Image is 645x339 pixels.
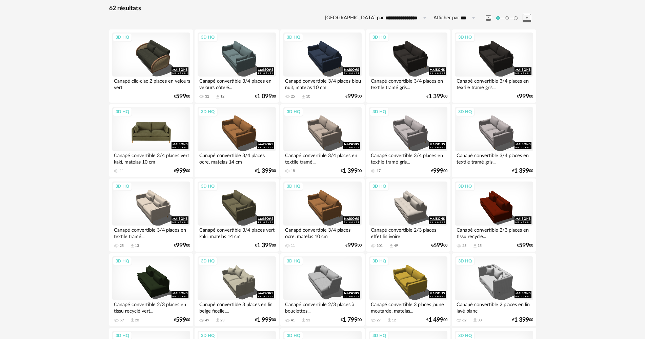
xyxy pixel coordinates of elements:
div: 10 [306,94,310,99]
div: 3D HQ [284,33,303,42]
div: Canapé convertible 2/3 places en tissu recyclé vert... [112,300,190,314]
div: 49 [205,318,209,323]
span: 999 [347,94,358,99]
div: 13 [135,243,139,248]
span: 599 [519,243,529,248]
a: 3D HQ Canapé convertible 3 places jaune moutarde, matelas... 27 Download icon 12 €1 49900 [366,253,450,326]
span: 999 [347,243,358,248]
div: € 00 [512,318,533,322]
span: 1 099 [257,94,272,99]
div: Canapé convertible 2/3 places effet lin ivoire [369,226,447,239]
span: 1 399 [257,169,272,173]
div: 3D HQ [455,107,475,116]
div: 62 [462,318,466,323]
div: 41 [291,318,295,323]
div: 3D HQ [113,257,132,266]
div: 3D HQ [198,107,218,116]
div: 33 [478,318,482,323]
div: € 00 [517,94,533,99]
a: 3D HQ Canapé convertible 3/4 places vert kaki, matelas 10 cm 11 €99900 [109,104,193,177]
span: Download icon [301,94,306,99]
span: Download icon [215,318,220,323]
div: Canapé convertible 3/4 places en textile tramé gris... [369,77,447,90]
span: 999 [433,169,443,173]
a: 3D HQ Canapé convertible 2/3 places à bouclettes... 41 Download icon 13 €1 79900 [280,253,364,326]
span: 599 [176,318,186,322]
div: 27 [377,318,381,323]
div: Canapé convertible 2/3 places à bouclettes... [283,300,361,314]
div: € 00 [174,94,190,99]
div: € 00 [174,318,190,322]
div: € 00 [512,169,533,173]
div: 3D HQ [455,33,475,42]
span: Download icon [389,243,394,248]
div: 11 [120,169,124,173]
a: 3D HQ Canapé convertible 3/4 places en textile tramé gris... 17 €99900 [366,104,450,177]
div: Canapé convertible 3/4 places en textile tramé... [112,226,190,239]
div: 3D HQ [369,182,389,191]
span: 599 [176,94,186,99]
div: € 00 [255,243,276,248]
span: 999 [519,94,529,99]
div: Canapé convertible 3/4 places ocre, matelas 10 cm [283,226,361,239]
div: € 00 [255,94,276,99]
a: 3D HQ Canapé convertible 3/4 places ocre, matelas 14 cm €1 39900 [195,104,279,177]
div: 3D HQ [455,257,475,266]
a: 3D HQ Canapé convertible 3 places en lin beige ficelle,... 49 Download icon 23 €1 99900 [195,253,279,326]
div: Canapé convertible 2 places en lin lavé blanc [455,300,533,314]
div: 3D HQ [198,33,218,42]
a: 3D HQ Canapé convertible 3/4 places ocre, matelas 10 cm 11 €99900 [280,178,364,252]
div: Canapé convertible 3/4 places vert kaki, matelas 10 cm [112,151,190,165]
div: € 00 [517,243,533,248]
div: 13 [306,318,310,323]
span: Download icon [472,243,478,248]
div: € 00 [255,169,276,173]
a: 3D HQ Canapé convertible 3/4 places en textile tramé gris... €99900 [452,29,536,103]
div: 49 [394,243,398,248]
div: Canapé clic-clac 2 places en velours vert [112,77,190,90]
a: 3D HQ Canapé convertible 3/4 places en textile tramé gris... €1 39900 [366,29,450,103]
div: Canapé convertible 3/4 places bleu nuit, matelas 10 cm [283,77,361,90]
a: 3D HQ Canapé convertible 3/4 places en textile tramé gris... €1 39900 [452,104,536,177]
div: 3D HQ [113,182,132,191]
span: 1 799 [343,318,358,322]
div: 3D HQ [198,257,218,266]
div: 25 [291,94,295,99]
div: € 00 [345,94,362,99]
span: 699 [433,243,443,248]
div: 59 [120,318,124,323]
div: € 00 [174,169,190,173]
span: 1 999 [257,318,272,322]
span: Download icon [472,318,478,323]
a: 3D HQ Canapé convertible 2/3 places effet lin ivoire 101 Download icon 49 €69900 [366,178,450,252]
div: 3D HQ [113,107,132,116]
span: 1 399 [343,169,358,173]
div: Canapé convertible 3/4 places vert kaki, matelas 14 cm [198,226,276,239]
span: Download icon [301,318,306,323]
div: 3D HQ [369,107,389,116]
div: 23 [220,318,224,323]
div: € 00 [426,318,447,322]
div: 3D HQ [369,257,389,266]
div: 11 [291,243,295,248]
div: € 00 [431,243,447,248]
span: Download icon [387,318,392,323]
span: Download icon [215,94,220,99]
a: 3D HQ Canapé convertible 2/3 places en tissu recyclé vert... 59 Download icon 20 €59900 [109,253,193,326]
div: Canapé convertible 3 places en lin beige ficelle,... [198,300,276,314]
div: Canapé convertible 3/4 places en velours côtelé... [198,77,276,90]
div: 101 [377,243,383,248]
div: 32 [205,94,209,99]
div: € 00 [255,318,276,322]
div: € 00 [174,243,190,248]
div: € 00 [345,243,362,248]
div: 25 [120,243,124,248]
span: 1 499 [428,318,443,322]
a: 3D HQ Canapé convertible 3/4 places bleu nuit, matelas 10 cm 25 Download icon 10 €99900 [280,29,364,103]
div: 3D HQ [198,182,218,191]
div: Canapé convertible 3/4 places ocre, matelas 14 cm [198,151,276,165]
span: 1 399 [428,94,443,99]
a: 3D HQ Canapé convertible 3/4 places en textile tramé... 25 Download icon 13 €99900 [109,178,193,252]
span: 999 [176,243,186,248]
div: 3D HQ [284,257,303,266]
